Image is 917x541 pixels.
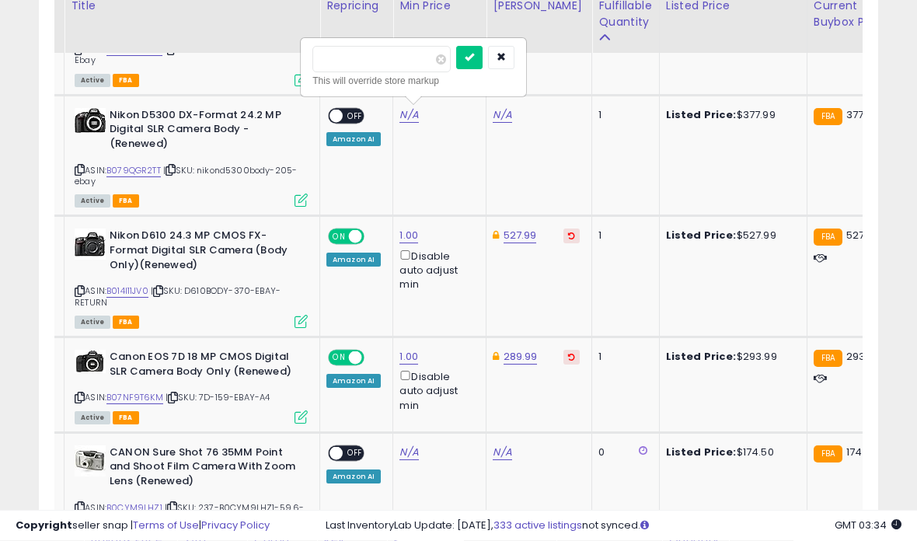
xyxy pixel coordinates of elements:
b: CANON Sure Shot 76 35MM Point and Shoot Film Camera With Zoom Lens (Renewed) [110,446,298,494]
span: 527.99 [846,229,880,243]
span: ON [329,352,349,365]
span: OFF [362,352,387,365]
a: 333 active listings [493,518,582,532]
span: FBA [113,316,139,330]
div: Disable auto adjust min [399,368,474,414]
img: 41dPsksxCNL._SL40_.jpg [75,351,106,374]
div: $293.99 [666,351,795,365]
div: $527.99 [666,229,795,243]
strong: Copyright [16,518,72,532]
a: B07NF9T6KM [106,392,163,405]
b: Listed Price: [666,350,737,365]
a: N/A [493,108,511,124]
small: FBA [814,446,842,463]
a: Privacy Policy [201,518,270,532]
span: FBA [113,75,139,88]
div: Last InventoryLab Update: [DATE], not synced. [326,518,901,533]
span: FBA [113,412,139,425]
span: 2025-08-17 03:34 GMT [835,518,901,532]
a: N/A [399,108,418,124]
span: FBA [113,195,139,208]
a: N/A [399,445,418,461]
div: Disable auto adjust min [399,248,474,293]
span: All listings currently available for purchase on Amazon [75,195,110,208]
b: Listed Price: [666,229,737,243]
span: 174 [846,445,862,460]
a: B079QGR2TT [106,165,161,178]
span: 377.99 [846,108,879,123]
small: FBA [814,109,842,126]
a: B014I11JV0 [106,285,148,298]
span: All listings currently available for purchase on Amazon [75,316,110,330]
b: Nikon D5300 DX-Format 24.2 MP Digital SLR Camera Body - (Renewed) [110,109,298,156]
a: 1.00 [399,350,418,365]
i: Revert to store-level Dynamic Max Price [568,354,575,361]
div: $174.50 [666,446,795,460]
img: 41epUgUulhL._SL40_.jpg [75,109,106,134]
span: 293.69 [846,350,880,365]
div: Amazon AI [326,375,381,389]
div: seller snap | | [16,518,270,533]
b: Canon EOS 7D 18 MP CMOS Digital SLR Camera Body Only (Renewed) [110,351,298,383]
div: Amazon AI [326,133,381,147]
img: 41T1QBSCZWL._SL40_.jpg [75,446,106,477]
span: All listings currently available for purchase on Amazon [75,412,110,425]
div: 1 [598,229,647,243]
div: This will override store markup [312,74,514,89]
div: 1 [598,109,647,123]
a: 1.00 [399,229,418,244]
div: Amazon AI [326,253,381,267]
span: OFF [343,110,368,123]
b: Nikon D610 24.3 MP CMOS FX-Format Digital SLR Camera (Body Only)(Renewed) [110,229,298,277]
small: FBA [814,351,842,368]
a: 527.99 [504,229,537,244]
b: Listed Price: [666,445,737,460]
a: 289.99 [504,350,538,365]
div: Amazon AI [326,470,381,484]
b: Listed Price: [666,108,737,123]
span: OFF [362,231,387,244]
div: 0 [598,446,647,460]
i: This overrides the store level Dynamic Max Price for this listing [493,352,499,362]
a: N/A [493,445,511,461]
span: ON [329,231,349,244]
span: OFF [343,447,368,460]
div: ASIN: [75,351,308,423]
a: Terms of Use [133,518,199,532]
small: FBA [814,229,842,246]
div: 1 [598,351,647,365]
span: | SKU: 238-B0CNHF53T3-119-Ebay [75,44,297,67]
div: $377.99 [666,109,795,123]
span: | SKU: D610BODY-370-EBAY-RETURN [75,285,281,309]
div: ASIN: [75,109,308,207]
img: 51Rx7MF5MwL._SL40_.jpg [75,229,106,260]
span: All listings currently available for purchase on Amazon [75,75,110,88]
span: | SKU: nikond5300body-205-ebay [75,165,297,188]
span: | SKU: 7D-159-EBAY-A4 [166,392,270,404]
div: ASIN: [75,229,308,327]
